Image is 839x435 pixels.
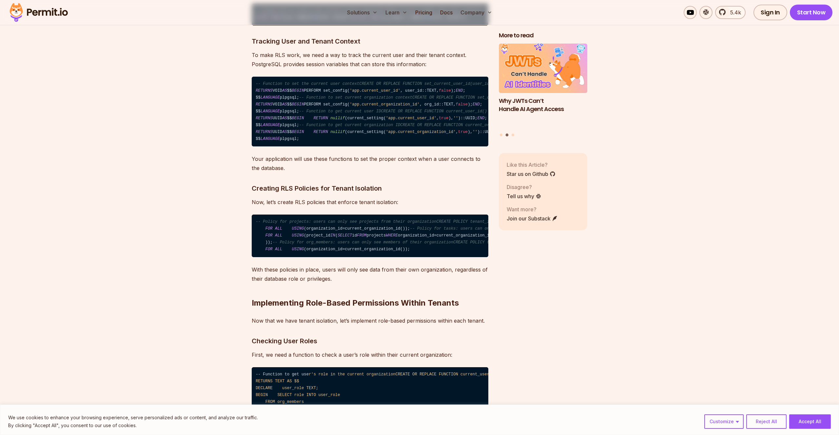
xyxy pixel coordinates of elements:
span: BEGIN [292,102,304,107]
h3: Creating RLS Policies for Tenant Isolation [252,183,488,194]
button: Solutions [344,6,380,19]
span: false [456,102,468,107]
span: -- Function to set current organization contextCREATE OR REPLACE FUNCTION set_current_organizatio... [299,95,574,100]
span: = [434,233,436,238]
h3: Tracking User and Tenant Context [252,36,488,47]
button: Go to slide 2 [506,134,509,137]
span: 5.4k [726,9,741,16]
p: We use cookies to enhance your browsing experience, serve personalized ads or content, and analyz... [8,414,258,422]
span: -- Function to get current organization IDCREATE OR REPLACE FUNCTION current_organization_id() [299,123,526,127]
span: BEGIN [292,130,304,134]
span: RETURN [314,130,328,134]
span: FOR [265,247,273,252]
span: LANGUAGE [261,123,280,127]
p: To make RLS work, we need a way to track the current user and their tenant context. PostgreSQL pr... [252,50,488,69]
button: Go to slide 3 [512,134,514,136]
img: Permit logo [7,1,71,24]
span: RETURNS [256,130,272,134]
span: LANGUAGE [261,95,280,100]
span: -- Policy for org_members: users can only see members of their organizationCREATE POLICY tenant_i... [273,240,579,245]
div: Posts [499,44,587,138]
li: 2 of 3 [499,44,587,130]
span: false [439,88,451,93]
span: FROM [357,233,366,238]
span: nullif [330,116,345,121]
span: nullif [330,130,345,134]
span: LANGUAGE [261,137,280,141]
span: RETURN [314,116,328,121]
span: END [456,88,463,93]
span: true [439,116,448,121]
span: USING [292,247,304,252]
p: Your application will use these functions to set the proper context when a user connects to the d... [252,154,488,173]
p: Now that we have tenant isolation, let’s implement role-based permissions within each tenant. [252,316,488,325]
a: 5.4k [715,6,746,19]
a: Star us on Github [507,170,556,178]
span: BEGIN [292,88,304,93]
h2: Implementing Role-Based Permissions Within Tenants [252,272,488,308]
span: END [478,116,485,121]
p: First, we need a function to check a user’s role within their current organization: [252,350,488,359]
span: -- Function to set the current user contextCREATE OR REPLACE FUNCTION set_current_user_id(user_id... [256,82,504,86]
img: Why JWTs Can’t Handle AI Agent Access [499,44,587,93]
span: '' [453,116,458,121]
button: Learn [383,6,410,19]
span: RETURNS [256,102,272,107]
span: END [473,102,480,107]
span: '' [473,130,478,134]
p: By clicking "Accept All", you consent to our use of cookies. [8,422,258,429]
span: 'app.current_organization_id' [350,102,419,107]
code: (organization_id current_organization_id()); (project_id ( id projects organization_id current_or... [252,215,488,257]
span: WHERE [386,233,398,238]
span: RETURNS [256,88,272,93]
a: Why JWTs Can’t Handle AI Agent AccessWhy JWTs Can’t Handle AI Agent Access [499,44,587,130]
span: RETURNS [256,116,272,121]
span: ALL [275,226,282,231]
h3: Why JWTs Can’t Handle AI Agent Access [499,97,587,113]
p: Like this Article? [507,161,556,169]
span: = [342,247,345,252]
p: With these policies in place, users will only see data from their own organization, regardless of... [252,265,488,283]
a: Join our Substack [507,215,558,222]
p: Disagree? [507,183,541,191]
span: -- Policy for tasks: users can only see tasks from projects in their organizationCREATE POLICY te... [410,226,716,231]
a: Pricing [413,6,435,19]
span: IN [330,233,335,238]
span: true [458,130,468,134]
h3: Checking User Roles [252,336,488,346]
span: AS [282,102,287,107]
span: 'app.current_user_id' [386,116,436,121]
span: BEGIN [292,116,304,121]
span: LANGUAGE [261,109,280,114]
p: Want more? [507,205,558,213]
button: Company [458,6,495,19]
button: Customize [704,414,744,429]
span: -- Policy for projects: users can only see projects from their organizationCREATE POLICY tenant_i... [256,219,555,224]
h2: More to read [499,31,587,40]
button: Accept All [789,414,831,429]
a: Sign In [753,5,787,20]
span: AS [282,130,287,134]
span: ALL [275,233,282,238]
span: FOR [265,226,273,231]
span: 'app.current_organization_id' [386,130,456,134]
span: = [342,226,345,231]
span: SELECT [338,233,352,238]
button: Reject All [746,414,787,429]
span: USING [292,233,304,238]
p: Now, let’s create RLS policies that enforce tenant isolation: [252,198,488,207]
span: -- Function to get current user IDCREATE OR REPLACE FUNCTION current_user_id() [299,109,487,114]
a: Tell us why [507,192,541,200]
span: FOR [265,233,273,238]
span: USING [292,226,304,231]
a: Start Now [790,5,833,20]
a: Docs [438,6,455,19]
code: VOID $$ PERFORM set_config( , user_id::TEXT, ); ; $$ plpgsql; VOID $$ PERFORM set_config( , org_i... [252,77,488,147]
span: AS [282,116,287,121]
span: ALL [275,247,282,252]
span: 'app.current_user_id' [350,88,400,93]
button: Go to slide 1 [500,134,502,136]
span: AS [282,88,287,93]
